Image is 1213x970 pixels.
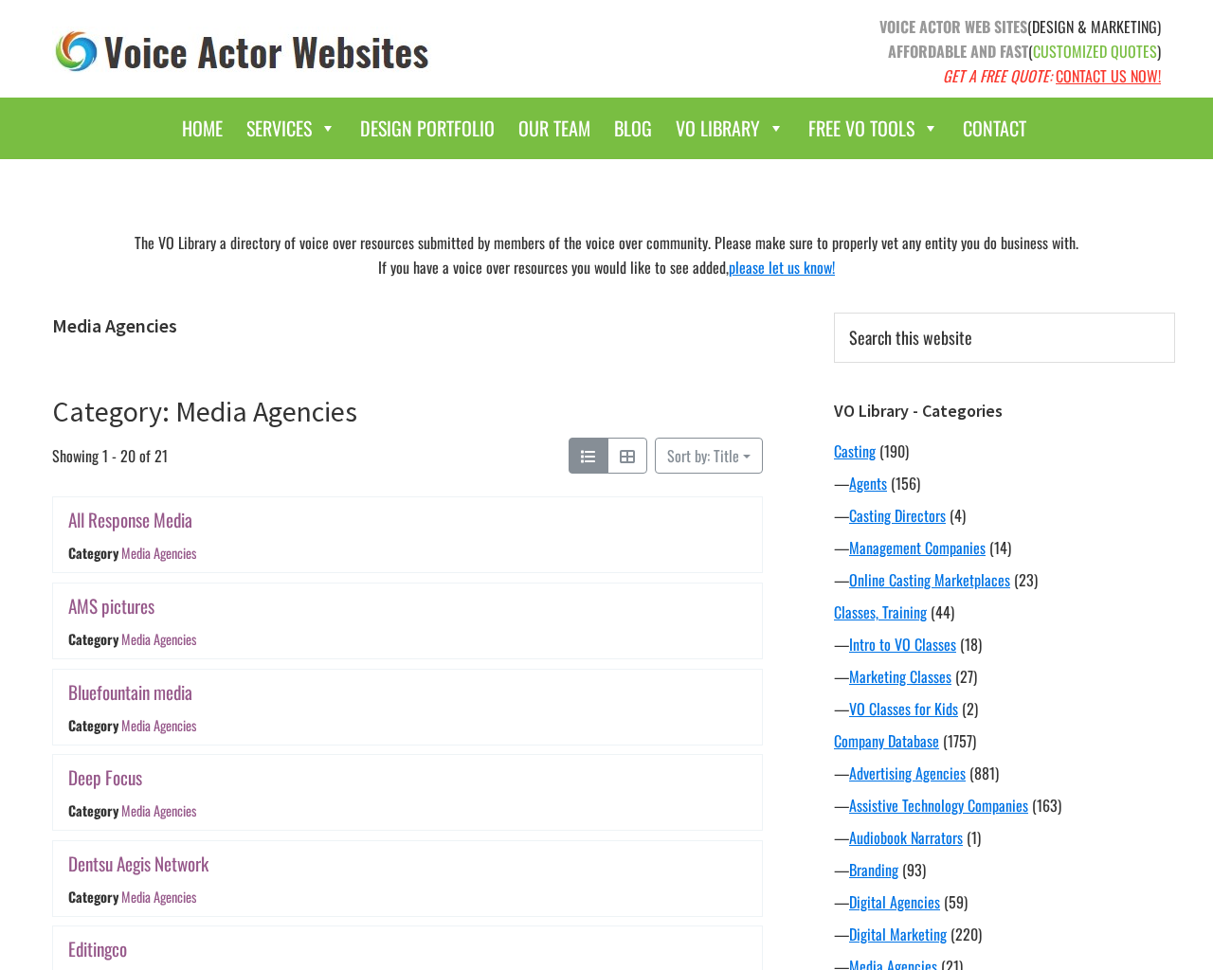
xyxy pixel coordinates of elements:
a: Bluefountain media [68,678,192,706]
a: Editingco [68,935,127,962]
a: Category: Media Agencies [52,393,357,429]
span: (14) [989,536,1011,559]
span: (881) [969,762,999,784]
button: Sort by: Title [655,438,763,474]
span: (1757) [943,729,976,752]
div: — [834,923,1175,945]
div: — [834,568,1175,591]
a: Management Companies [849,536,986,559]
a: Agents [849,472,887,494]
div: — [834,536,1175,559]
div: — [834,697,1175,720]
span: Showing 1 - 20 of 21 [52,438,168,474]
div: Category [68,800,118,820]
span: (156) [891,472,920,494]
div: Category [68,629,118,649]
img: voice_actor_websites_logo [52,27,433,77]
a: please let us know! [729,256,835,278]
h1: Media Agencies [52,314,763,337]
a: VO Classes for Kids [849,697,958,720]
h3: VO Library - Categories [834,401,1175,422]
a: Intro to VO Classes [849,633,956,656]
span: (27) [955,665,977,688]
a: Digital Marketing [849,923,947,945]
a: Media Agencies [121,887,196,907]
a: Casting [834,440,876,462]
a: Online Casting Marketplaces [849,568,1010,591]
a: Company Database [834,729,939,752]
a: Our Team [509,107,600,150]
div: — [834,794,1175,817]
strong: VOICE ACTOR WEB SITES [879,15,1027,38]
a: Home [172,107,232,150]
a: Casting Directors [849,504,946,527]
a: Digital Agencies [849,890,940,913]
em: GET A FREE QUOTE: [943,64,1052,87]
span: (220) [950,923,982,945]
a: Dentsu Aegis Network [68,850,208,877]
div: — [834,665,1175,688]
a: Audiobook Narrators [849,826,963,849]
span: CUSTOMIZED QUOTES [1033,40,1157,63]
a: Media Agencies [121,629,196,649]
a: Branding [849,858,898,881]
a: Design Portfolio [351,107,504,150]
a: Contact [953,107,1036,150]
div: Category [68,887,118,907]
div: — [834,633,1175,656]
span: (93) [902,858,926,881]
div: — [834,762,1175,784]
a: Blog [605,107,661,150]
span: (2) [962,697,978,720]
a: Marketing Classes [849,665,951,688]
div: Category [68,715,118,735]
span: (1) [967,826,981,849]
div: — [834,890,1175,913]
a: Classes, Training [834,601,927,623]
div: — [834,858,1175,881]
span: (190) [879,440,909,462]
div: The VO Library a directory of voice over resources submitted by members of the voice over communi... [38,225,1175,284]
strong: AFFORDABLE AND FAST [888,40,1028,63]
span: (44) [931,601,954,623]
a: All Response Media [68,506,192,533]
a: Media Agencies [121,715,196,735]
a: VO Library [666,107,794,150]
div: — [834,826,1175,849]
div: — [834,504,1175,527]
span: (23) [1014,568,1038,591]
a: Free VO Tools [799,107,949,150]
a: CONTACT US NOW! [1056,64,1161,87]
p: (DESIGN & MARKETING) ( ) [621,14,1161,88]
a: Services [237,107,346,150]
a: Assistive Technology Companies [849,794,1028,817]
div: — [834,472,1175,494]
span: (18) [960,633,982,656]
a: Media Agencies [121,544,196,564]
a: Deep Focus [68,763,142,791]
input: Search this website [834,313,1175,363]
span: (163) [1032,794,1061,817]
a: AMS pictures [68,592,154,620]
div: Category [68,544,118,564]
span: (59) [944,890,968,913]
span: (4) [950,504,966,527]
a: Media Agencies [121,800,196,820]
a: Advertising Agencies [849,762,966,784]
